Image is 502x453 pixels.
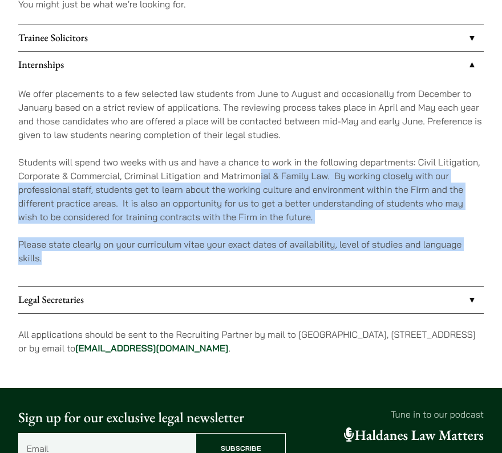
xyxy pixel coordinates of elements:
[75,342,228,354] a: [EMAIL_ADDRESS][DOMAIN_NAME]
[18,87,484,141] p: We offer placements to a few selected law students from June to August and occasionally from Dece...
[18,407,286,428] p: Sign up for our exclusive legal newsletter
[18,237,484,265] p: Please state clearly on your curriculum vitae your exact dates of availability, level of studies ...
[18,287,484,313] a: Legal Secretaries
[18,78,484,286] div: Internships
[302,407,484,421] p: Tune in to our podcast
[344,426,484,444] a: Haldanes Law Matters
[18,52,484,78] a: Internships
[18,327,484,355] p: All applications should be sent to the Recruiting Partner by mail to [GEOGRAPHIC_DATA], [STREET_A...
[18,25,484,51] a: Trainee Solicitors
[18,155,484,224] p: Students will spend two weeks with us and have a chance to work in the following departments: Civ...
